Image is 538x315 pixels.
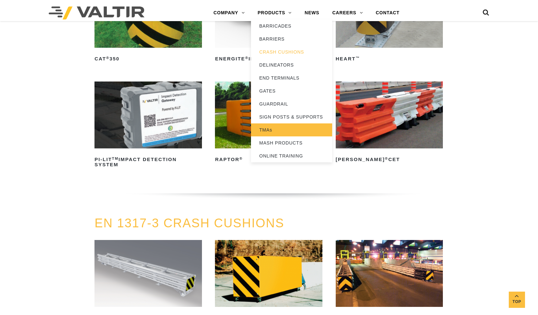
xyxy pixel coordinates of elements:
a: DELINEATORS [251,58,332,71]
h2: [PERSON_NAME] CET [336,154,443,165]
a: GUARDRAIL [251,97,332,110]
a: EN 1317-3 CRASH CUSHIONS [94,216,284,230]
a: COMPANY [207,6,251,19]
a: [PERSON_NAME]®CET [336,82,443,165]
a: RAPTOR® [215,82,322,165]
h2: RAPTOR [215,154,322,165]
sup: ® [385,157,388,160]
a: END TERMINALS [251,71,332,84]
a: PRODUCTS [251,6,298,19]
a: CONTACT [369,6,406,19]
img: Valtir [49,6,144,19]
a: Top [509,292,525,308]
a: BARRIERS [251,32,332,45]
h2: PI-LIT Impact Detection System [94,154,202,170]
a: CAREERS [326,6,369,19]
sup: ® [245,56,248,60]
h2: CAT 350 [94,54,202,64]
a: PI-LITTMImpact Detection System [94,82,202,170]
sup: ® [106,56,109,60]
a: GATES [251,84,332,97]
a: ONLINE TRAINING [251,149,332,162]
h2: HEART [336,54,443,64]
h2: ENERGITE III [215,54,322,64]
a: NEWS [298,6,326,19]
span: Top [509,298,525,306]
a: CRASH CUSHIONS [251,45,332,58]
sup: ® [240,157,243,160]
a: SIGN POSTS & SUPPORTS [251,110,332,123]
a: TMAs [251,123,332,136]
sup: ™ [356,56,360,60]
a: BARRICADES [251,19,332,32]
sup: TM [112,157,119,160]
a: MASH PRODUCTS [251,136,332,149]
